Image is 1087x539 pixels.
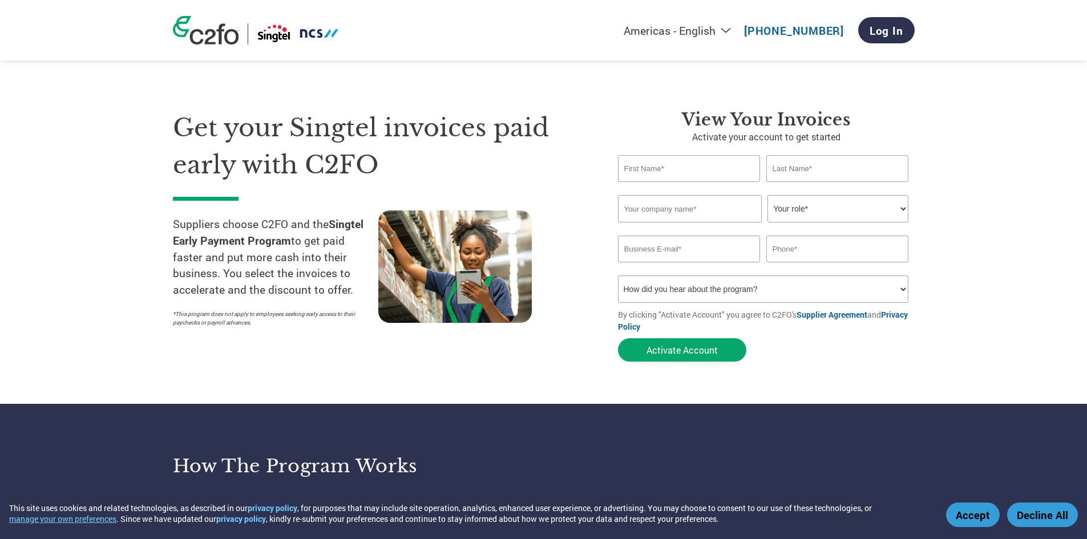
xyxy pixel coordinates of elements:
div: Inavlid Email Address [618,264,761,271]
p: Suppliers choose C2FO and the to get paid faster and put more cash into their business. You selec... [173,216,378,298]
p: *This program does not apply to employees seeking early access to their paychecks or payroll adva... [173,310,367,327]
img: supply chain worker [378,210,532,323]
div: Invalid last name or last name is too long [766,183,909,191]
input: Phone* [766,236,909,262]
a: [PHONE_NUMBER] [744,23,844,38]
h3: How the program works [173,455,530,477]
a: privacy policy [216,513,266,524]
div: Inavlid Phone Number [766,264,909,271]
h1: Get your Singtel invoices paid early with C2FO [173,110,584,183]
div: Invalid first name or first name is too long [618,183,761,191]
select: Title/Role [767,195,908,222]
input: Your company name* [618,195,762,222]
p: By clicking "Activate Account" you agree to C2FO's and [618,309,915,333]
input: First Name* [618,155,761,182]
a: Privacy Policy [618,309,908,332]
img: Singtel [257,23,340,44]
div: Invalid company name or company name is too long [618,224,909,231]
button: Activate Account [618,338,746,362]
div: This site uses cookies and related technologies, as described in our , for purposes that may incl... [9,502,930,524]
a: privacy policy [248,502,297,513]
p: Activate your account to get started [618,130,915,144]
input: Invalid Email format [618,236,761,262]
h3: View Your Invoices [618,110,915,130]
input: Last Name* [766,155,909,182]
button: Decline All [1007,502,1078,527]
strong: Singtel Early Payment Program [173,217,363,248]
img: c2fo logo [173,16,239,44]
button: manage your own preferences [9,513,116,524]
a: Supplier Agreement [797,309,867,320]
a: Log In [858,17,915,43]
button: Accept [946,502,1000,527]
